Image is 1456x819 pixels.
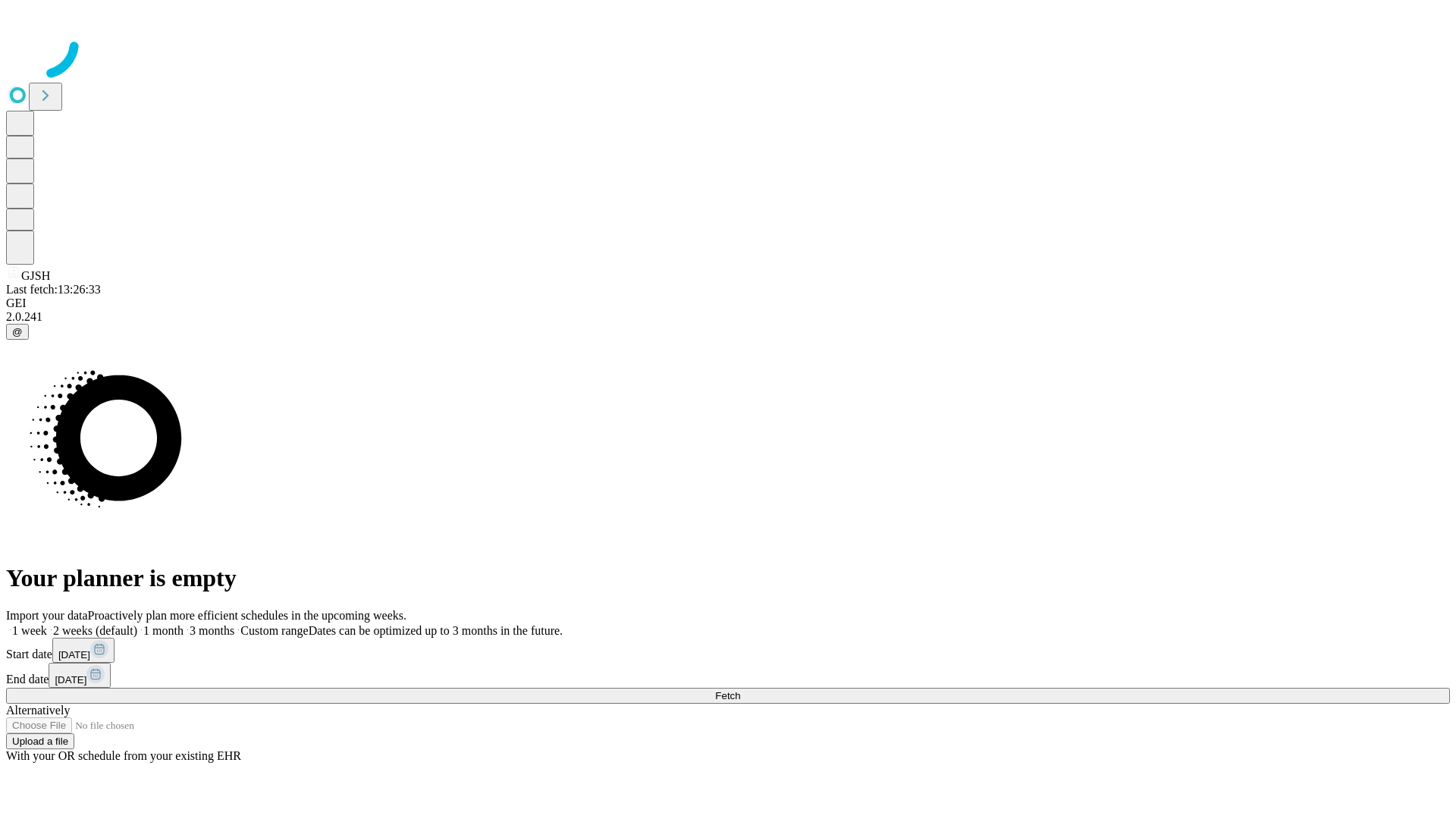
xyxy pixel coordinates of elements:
[6,733,74,749] button: Upload a file
[6,688,1450,704] button: Fetch
[6,749,241,762] span: With your OR schedule from your existing EHR
[6,564,1450,592] h1: Your planner is empty
[6,663,1450,688] div: End date
[309,624,563,637] span: Dates can be optimized up to 3 months in the future.
[21,269,50,282] span: GJSH
[190,624,234,637] span: 3 months
[6,324,29,340] button: @
[143,624,184,637] span: 1 month
[53,624,137,637] span: 2 weeks (default)
[6,638,1450,663] div: Start date
[58,649,90,661] span: [DATE]
[240,624,308,637] span: Custom range
[6,609,88,622] span: Import your data
[88,609,406,622] span: Proactively plan more efficient schedules in the upcoming weeks.
[52,638,115,663] button: [DATE]
[49,663,111,688] button: [DATE]
[55,674,86,686] span: [DATE]
[12,624,47,637] span: 1 week
[6,704,70,717] span: Alternatively
[12,326,23,337] span: @
[715,690,740,701] span: Fetch
[6,310,1450,324] div: 2.0.241
[6,297,1450,310] div: GEI
[6,283,101,296] span: Last fetch: 13:26:33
